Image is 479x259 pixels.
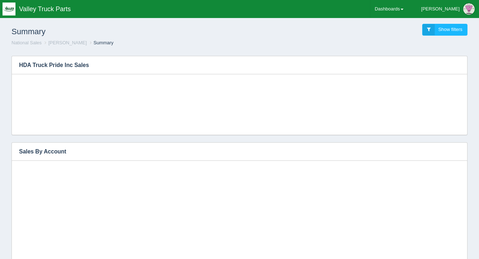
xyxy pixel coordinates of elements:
a: Show filters [422,24,467,36]
a: National Sales [12,40,42,45]
h3: Sales By Account [12,143,456,161]
li: Summary [88,40,114,46]
div: [PERSON_NAME] [421,2,460,16]
span: Show filters [438,27,462,32]
h3: HDA Truck Pride Inc Sales [12,56,456,74]
a: [PERSON_NAME] [48,40,87,45]
span: Valley Truck Parts [19,5,71,13]
h1: Summary [12,24,240,40]
img: Profile Picture [463,3,475,15]
img: q1blfpkbivjhsugxdrfq.png [3,3,15,15]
